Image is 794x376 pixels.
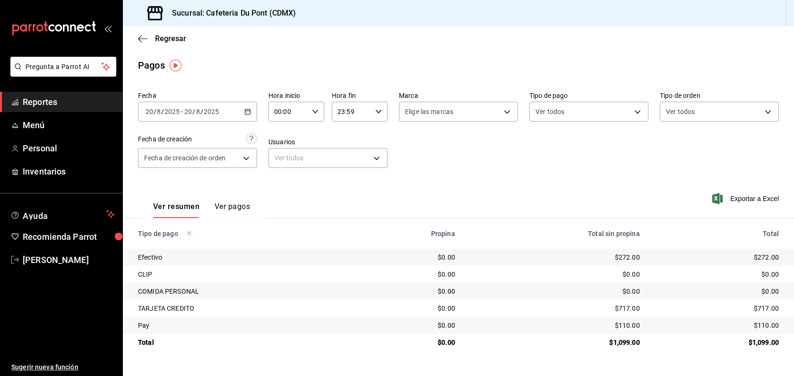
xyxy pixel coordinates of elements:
[529,92,648,99] label: Tipo de pago
[154,108,156,115] span: /
[196,108,200,115] input: --
[470,321,640,330] div: $110.00
[184,108,192,115] input: --
[23,254,115,266] span: [PERSON_NAME]
[362,287,455,296] div: $0.00
[26,62,102,72] span: Pregunta a Parrot AI
[268,92,324,99] label: Hora inicio
[655,338,779,347] div: $1,099.00
[23,209,103,220] span: Ayuda
[138,58,165,72] div: Pagos
[470,338,640,347] div: $1,099.00
[10,57,116,77] button: Pregunta a Parrot AI
[268,139,388,145] label: Usuarios
[153,202,199,218] button: Ver resumen
[138,134,192,144] div: Fecha de creación
[362,230,455,237] div: Propina
[714,193,779,204] button: Exportar a Excel
[186,230,192,237] svg: Los pagos realizados con Pay y otras terminales son montos brutos.
[535,107,564,116] span: Ver todos
[155,34,186,43] span: Regresar
[192,108,195,115] span: /
[200,108,203,115] span: /
[405,107,453,116] span: Elige las marcas
[666,107,695,116] span: Ver todos
[203,108,219,115] input: ----
[470,270,640,279] div: $0.00
[655,253,779,262] div: $272.00
[144,153,225,163] span: Fecha de creación de orden
[470,287,640,296] div: $0.00
[470,230,640,237] div: Total sin propina
[138,338,346,347] div: Total
[362,338,455,347] div: $0.00
[470,304,640,313] div: $717.00
[655,321,779,330] div: $110.00
[138,253,346,262] div: Efectivo
[170,60,181,71] img: Tooltip marker
[138,34,186,43] button: Regresar
[660,92,779,99] label: Tipo de orden
[23,96,115,108] span: Reportes
[145,108,154,115] input: --
[362,253,455,262] div: $0.00
[11,362,115,372] span: Sugerir nueva función
[138,270,346,279] div: CLIP
[362,270,455,279] div: $0.00
[23,230,115,243] span: Recomienda Parrot
[138,92,257,99] label: Fecha
[153,202,250,218] div: navigation tabs
[138,321,346,330] div: Pay
[164,108,180,115] input: ----
[23,119,115,131] span: Menú
[181,108,183,115] span: -
[362,321,455,330] div: $0.00
[138,304,346,313] div: TARJETA CREDITO
[655,304,779,313] div: $717.00
[655,287,779,296] div: $0.00
[470,253,640,262] div: $272.00
[104,25,112,32] button: open_drawer_menu
[138,230,346,237] div: Tipo de pago
[332,92,388,99] label: Hora fin
[156,108,161,115] input: --
[161,108,164,115] span: /
[399,92,518,99] label: Marca
[362,304,455,313] div: $0.00
[268,148,388,168] div: Ver todos
[7,69,116,79] a: Pregunta a Parrot AI
[215,202,250,218] button: Ver pagos
[655,270,779,279] div: $0.00
[164,8,296,19] h3: Sucursal: Cafeteria Du Pont (CDMX)
[23,165,115,178] span: Inventarios
[655,230,779,237] div: Total
[23,142,115,155] span: Personal
[138,287,346,296] div: COMIDA PERSONAL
